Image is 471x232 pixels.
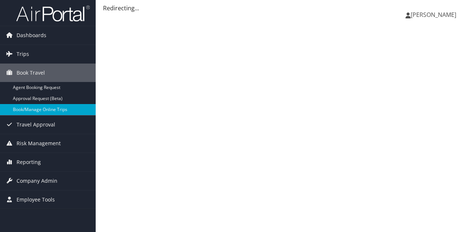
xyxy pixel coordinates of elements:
[17,190,55,209] span: Employee Tools
[17,45,29,63] span: Trips
[17,153,41,171] span: Reporting
[406,4,464,26] a: [PERSON_NAME]
[17,134,61,153] span: Risk Management
[17,26,46,44] span: Dashboards
[17,115,55,134] span: Travel Approval
[16,5,90,22] img: airportal-logo.png
[411,11,456,19] span: [PERSON_NAME]
[17,64,45,82] span: Book Travel
[103,4,464,13] div: Redirecting...
[17,172,57,190] span: Company Admin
